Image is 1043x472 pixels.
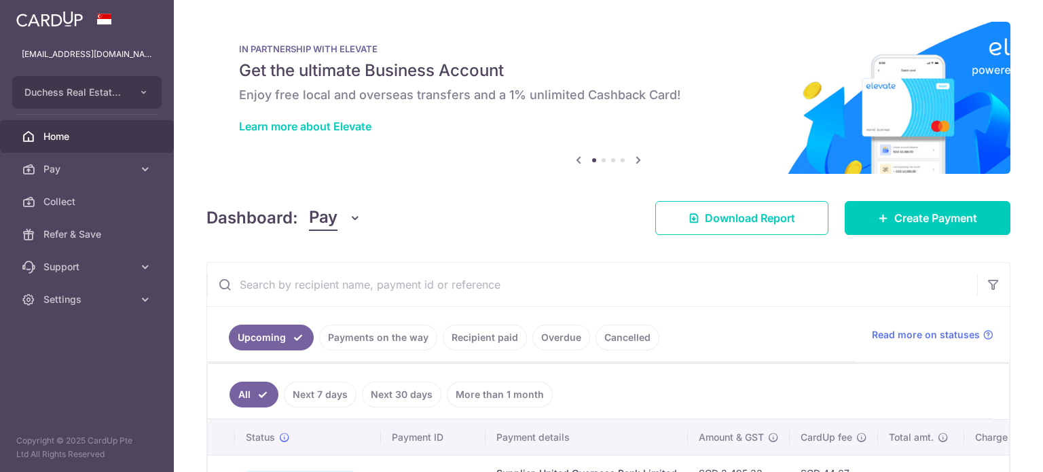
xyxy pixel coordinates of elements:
[381,420,486,455] th: Payment ID
[246,431,275,444] span: Status
[889,431,934,444] span: Total amt.
[206,206,298,230] h4: Dashboard:
[309,205,337,231] span: Pay
[24,86,125,99] span: Duchess Real Estate Investment Pte Ltd
[699,431,764,444] span: Amount & GST
[894,210,977,226] span: Create Payment
[284,382,356,407] a: Next 7 days
[872,328,993,342] a: Read more on statuses
[309,205,361,231] button: Pay
[16,11,83,27] img: CardUp
[22,48,152,61] p: [EMAIL_ADDRESS][DOMAIN_NAME]
[207,263,977,306] input: Search by recipient name, payment id or reference
[319,325,437,350] a: Payments on the way
[43,228,133,241] span: Refer & Save
[532,325,590,350] a: Overdue
[596,325,659,350] a: Cancelled
[975,431,1031,444] span: Charge date
[443,325,527,350] a: Recipient paid
[655,201,828,235] a: Download Report
[43,293,133,306] span: Settings
[239,43,978,54] p: IN PARTNERSHIP WITH ELEVATE
[362,382,441,407] a: Next 30 days
[872,328,980,342] span: Read more on statuses
[239,120,371,133] a: Learn more about Elevate
[230,382,278,407] a: All
[239,60,978,81] h5: Get the ultimate Business Account
[43,195,133,208] span: Collect
[43,162,133,176] span: Pay
[206,22,1010,174] img: Renovation banner
[845,201,1010,235] a: Create Payment
[705,210,795,226] span: Download Report
[956,431,1029,465] iframe: Opens a widget where you can find more information
[486,420,688,455] th: Payment details
[239,87,978,103] h6: Enjoy free local and overseas transfers and a 1% unlimited Cashback Card!
[801,431,852,444] span: CardUp fee
[12,76,162,109] button: Duchess Real Estate Investment Pte Ltd
[447,382,553,407] a: More than 1 month
[43,260,133,274] span: Support
[229,325,314,350] a: Upcoming
[43,130,133,143] span: Home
